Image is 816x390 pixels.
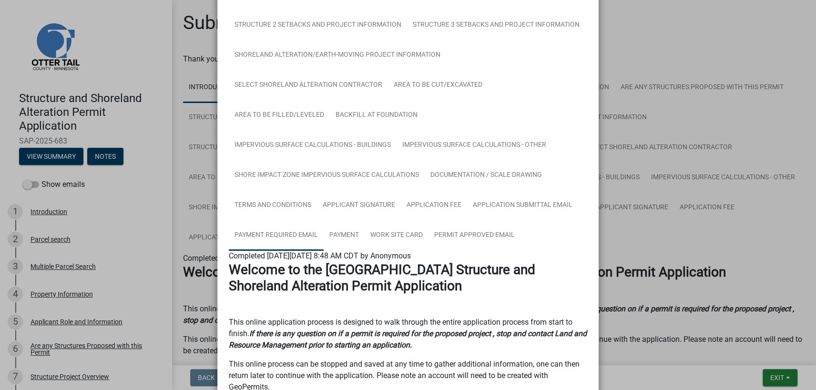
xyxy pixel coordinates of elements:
a: Documentation / Scale Drawing [425,160,548,191]
a: Shoreland Alteration/Earth-Moving Project Information [229,40,446,71]
a: Backfill at foundation [330,100,423,131]
span: Completed [DATE][DATE] 8:48 AM CDT by Anonymous [229,251,411,260]
a: Structure 2 Setbacks and project information [229,10,407,41]
a: Shore Impact Zone Impervious Surface Calculations [229,160,425,191]
a: Application Fee [401,190,467,221]
a: Area to be Filled/Leveled [229,100,330,131]
a: Terms and Conditions [229,190,317,221]
strong: Welcome to the [GEOGRAPHIC_DATA] Structure and Shoreland Alteration Permit Application [229,262,535,294]
a: Payment Required Email [229,220,324,251]
a: Permit Approved Email [428,220,520,251]
a: Application Submittal Email [467,190,578,221]
a: Applicant Signature [317,190,401,221]
a: Payment [324,220,365,251]
a: Structure 3 Setbacks and project information [407,10,585,41]
a: Area to be Cut/Excavated [388,70,488,101]
a: Impervious Surface Calculations - Buildings [229,130,397,161]
strong: If there is any question on if a permit is required for the proposed project , stop and contact L... [229,329,587,349]
a: Impervious Surface Calculations - Other [397,130,552,161]
p: This online application process is designed to walk through the entire application process from s... [229,317,587,351]
a: Work Site Card [365,220,428,251]
a: Select Shoreland Alteration contractor [229,70,388,101]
